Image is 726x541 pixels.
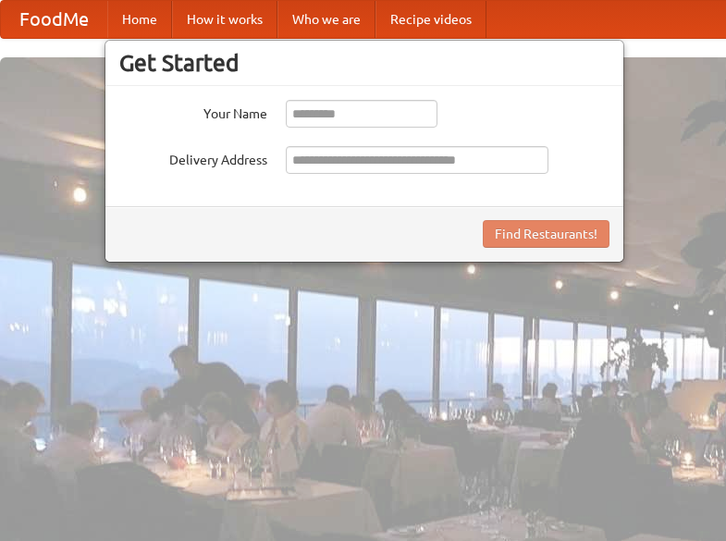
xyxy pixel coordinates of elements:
[119,100,267,123] label: Your Name
[483,220,609,248] button: Find Restaurants!
[172,1,277,38] a: How it works
[375,1,486,38] a: Recipe videos
[1,1,107,38] a: FoodMe
[107,1,172,38] a: Home
[119,49,609,77] h3: Get Started
[277,1,375,38] a: Who we are
[119,146,267,169] label: Delivery Address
